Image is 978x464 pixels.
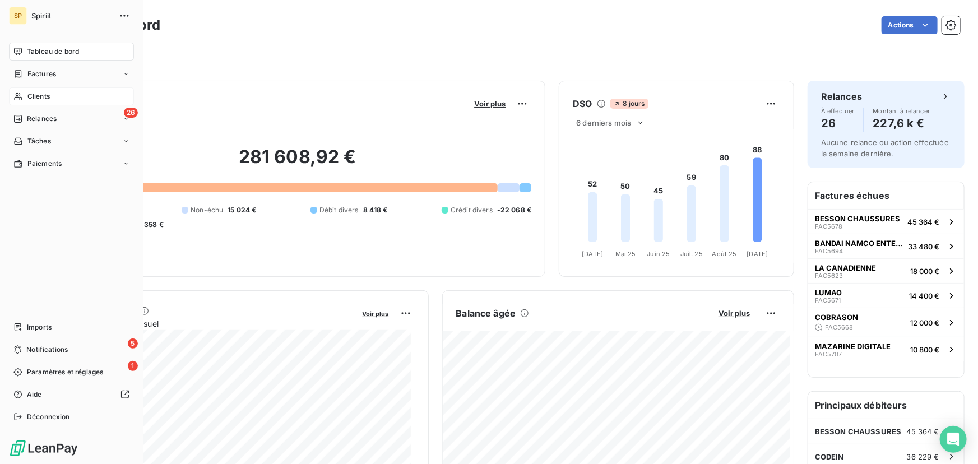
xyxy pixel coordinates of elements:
[27,322,52,332] span: Imports
[908,242,939,251] span: 33 480 €
[910,267,939,276] span: 18 000 €
[359,308,392,318] button: Voir plus
[27,412,70,422] span: Déconnexion
[821,138,949,158] span: Aucune relance ou action effectuée la semaine dernière.
[815,239,903,248] span: BANDAI NAMCO ENTERTAINMENT EUROPE SAS
[497,205,531,215] span: -22 068 €
[747,250,768,258] tspan: [DATE]
[27,91,50,101] span: Clients
[647,250,670,258] tspan: Juin 25
[909,291,939,300] span: 14 400 €
[27,47,79,57] span: Tableau de bord
[910,318,939,327] span: 12 000 €
[815,427,902,436] span: BESSON CHAUSSURES
[319,205,359,215] span: Débit divers
[808,392,964,419] h6: Principaux débiteurs
[907,217,939,226] span: 45 364 €
[808,209,964,234] button: BESSON CHAUSSURESFAC567845 364 €
[141,220,164,230] span: -358 €
[680,250,703,258] tspan: Juil. 25
[191,205,223,215] span: Non-échu
[9,7,27,25] div: SP
[821,114,855,132] h4: 26
[582,250,604,258] tspan: [DATE]
[31,11,112,20] span: Spiriit
[27,114,57,124] span: Relances
[9,386,134,403] a: Aide
[825,324,853,331] span: FAC5668
[815,214,900,223] span: BESSON CHAUSSURES
[26,345,68,355] span: Notifications
[474,99,506,108] span: Voir plus
[576,118,631,127] span: 6 derniers mois
[815,351,842,358] span: FAC5707
[808,258,964,283] button: LA CANADIENNEFAC562318 000 €
[27,136,51,146] span: Tâches
[815,452,844,461] span: CODEIN
[882,16,938,34] button: Actions
[821,108,855,114] span: À effectuer
[363,205,388,215] span: 8 418 €
[808,308,964,337] button: COBRASONFAC566812 000 €
[228,205,256,215] span: 15 024 €
[808,182,964,209] h6: Factures échues
[815,263,876,272] span: LA CANADIENNE
[815,288,842,297] span: LUMAO
[719,309,750,318] span: Voir plus
[815,297,841,304] span: FAC5671
[451,205,493,215] span: Crédit divers
[128,361,138,371] span: 1
[615,250,636,258] tspan: Mai 25
[27,389,42,400] span: Aide
[715,308,753,318] button: Voir plus
[456,307,516,320] h6: Balance âgée
[910,345,939,354] span: 10 800 €
[808,234,964,258] button: BANDAI NAMCO ENTERTAINMENT EUROPE SASFAC569433 480 €
[815,272,843,279] span: FAC5623
[815,248,843,254] span: FAC5694
[128,338,138,349] span: 5
[573,97,592,110] h6: DSO
[815,313,858,322] span: COBRASON
[815,342,891,351] span: MAZARINE DIGITALE
[907,452,939,461] span: 36 229 €
[808,337,964,361] button: MAZARINE DIGITALEFAC570710 800 €
[610,99,648,109] span: 8 jours
[27,69,56,79] span: Factures
[821,90,862,103] h6: Relances
[63,146,531,179] h2: 281 608,92 €
[808,283,964,308] button: LUMAOFAC567114 400 €
[9,439,78,457] img: Logo LeanPay
[27,367,103,377] span: Paramètres et réglages
[815,223,842,230] span: FAC5678
[363,310,389,318] span: Voir plus
[873,108,930,114] span: Montant à relancer
[712,250,737,258] tspan: Août 25
[940,426,967,453] div: Open Intercom Messenger
[27,159,62,169] span: Paiements
[63,318,355,330] span: Chiffre d'affaires mensuel
[124,108,138,118] span: 26
[471,99,509,109] button: Voir plus
[907,427,939,436] span: 45 364 €
[873,114,930,132] h4: 227,6 k €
